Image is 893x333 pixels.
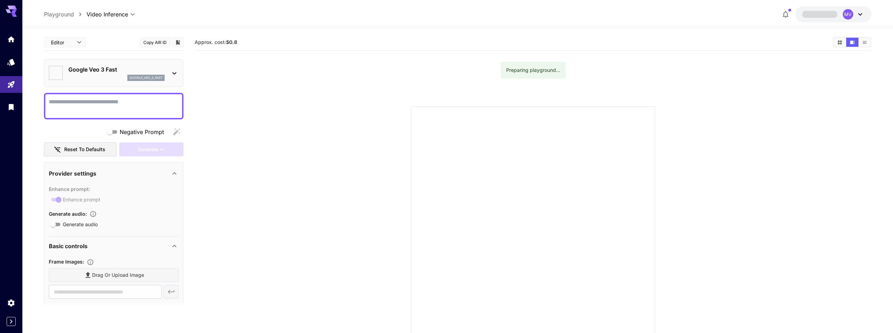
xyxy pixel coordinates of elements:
[84,259,97,266] button: Upload frame images.
[7,298,15,307] div: Settings
[7,58,15,66] div: Models
[195,39,237,45] span: Approx. cost:
[120,128,164,136] span: Negative Prompt
[7,317,16,326] button: Expand sidebar
[49,242,88,250] p: Basic controls
[49,259,84,265] span: Frame Images :
[7,35,15,44] div: Home
[7,80,15,89] div: Playground
[63,221,98,228] span: Generate audio
[7,103,15,111] div: Library
[49,211,87,217] span: Generate audio :
[834,38,846,47] button: Show media in grid view
[175,38,181,46] button: Add to library
[140,37,171,47] button: Copy AIR ID
[846,38,858,47] button: Show media in video view
[833,37,871,47] div: Show media in grid viewShow media in video viewShow media in list view
[49,62,179,84] div: Google Veo 3 Fastgoogle_veo_3_fast
[795,6,871,22] button: MV
[858,38,871,47] button: Show media in list view
[129,75,163,80] p: google_veo_3_fast
[226,39,237,45] b: $0.8
[51,39,73,46] span: Editor
[68,65,165,74] p: Google Veo 3 Fast
[506,64,560,76] div: Preparing playground...
[44,10,87,18] nav: breadcrumb
[87,10,128,18] span: Video Inference
[49,169,96,178] p: Provider settings
[843,9,853,20] div: MV
[49,165,179,182] div: Provider settings
[44,142,117,157] button: Reset to defaults
[44,10,74,18] a: Playground
[49,238,179,254] div: Basic controls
